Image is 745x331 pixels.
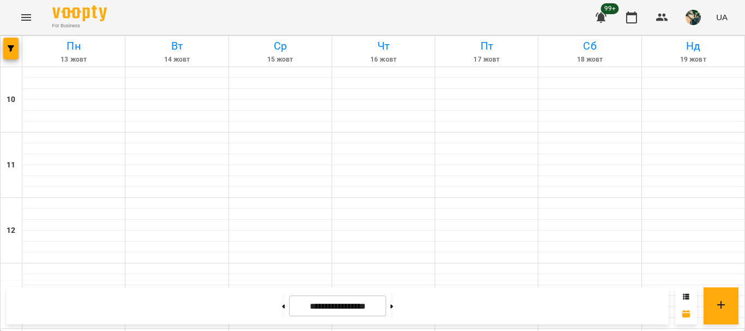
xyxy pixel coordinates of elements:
h6: 17 жовт [437,55,536,65]
span: UA [716,11,728,23]
h6: 16 жовт [334,55,433,65]
img: f2c70d977d5f3d854725443aa1abbf76.jpg [686,10,701,25]
h6: Ср [231,38,330,55]
h6: Пн [24,38,123,55]
h6: 18 жовт [540,55,639,65]
h6: Вт [127,38,226,55]
h6: 13 жовт [24,55,123,65]
span: 99+ [601,3,619,14]
h6: 12 [7,225,15,237]
h6: Пт [437,38,536,55]
h6: Нд [644,38,743,55]
button: Menu [13,4,39,31]
span: For Business [52,22,107,29]
h6: 15 жовт [231,55,330,65]
img: Voopty Logo [52,5,107,21]
h6: Чт [334,38,433,55]
h6: 14 жовт [127,55,226,65]
h6: 10 [7,94,15,106]
h6: 11 [7,159,15,171]
button: UA [712,7,732,27]
h6: Сб [540,38,639,55]
h6: 19 жовт [644,55,743,65]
